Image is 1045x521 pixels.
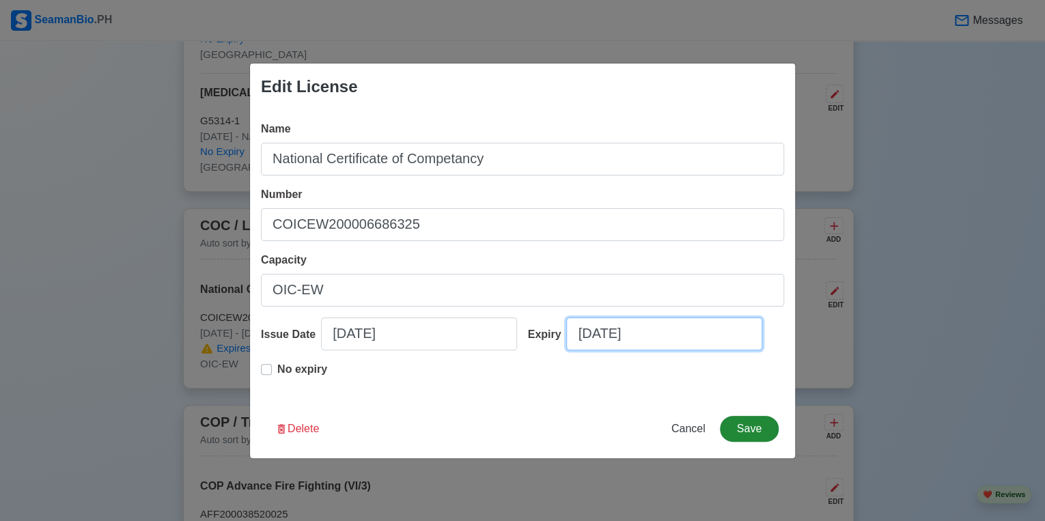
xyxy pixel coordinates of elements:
p: No expiry [277,361,327,378]
button: Save [720,416,779,442]
div: Expiry [528,326,567,343]
input: Ex: National Certificate of Competency [261,143,784,175]
button: Delete [266,416,328,442]
button: Cancel [663,416,714,442]
span: Name [261,123,291,135]
span: Cancel [671,423,706,434]
span: Number [261,188,302,200]
input: Ex: EMM1234567890 [261,208,784,241]
span: Capacity [261,254,307,266]
div: Issue Date [261,326,321,343]
div: Edit License [261,74,357,99]
input: Ex: Master [261,274,784,307]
